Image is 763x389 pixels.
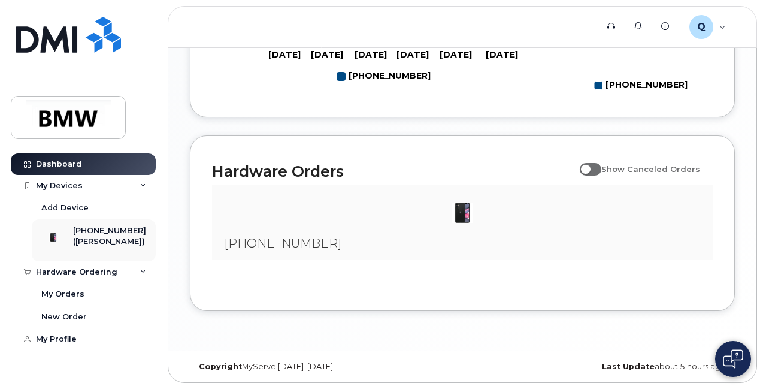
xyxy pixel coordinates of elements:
[199,362,242,371] strong: Copyright
[311,49,343,60] tspan: [DATE]
[397,49,429,60] tspan: [DATE]
[486,49,518,60] tspan: [DATE]
[450,201,474,225] img: iPhone_11.jpg
[268,49,301,60] tspan: [DATE]
[601,164,700,174] span: Show Canceled Orders
[580,158,589,167] input: Show Canceled Orders
[440,49,472,60] tspan: [DATE]
[337,67,431,86] g: Legend
[602,362,655,371] strong: Last Update
[190,362,371,372] div: MyServe [DATE]–[DATE]
[594,76,688,95] g: Legend
[697,20,706,34] span: Q
[355,49,387,60] tspan: [DATE]
[553,362,735,372] div: about 5 hours ago
[224,236,341,251] span: [PHONE_NUMBER]
[212,162,574,180] h2: Hardware Orders
[681,15,734,39] div: QTB6202
[723,349,743,369] img: Open chat
[337,67,431,86] g: 864-605-8604
[233,38,245,49] tspan: $0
